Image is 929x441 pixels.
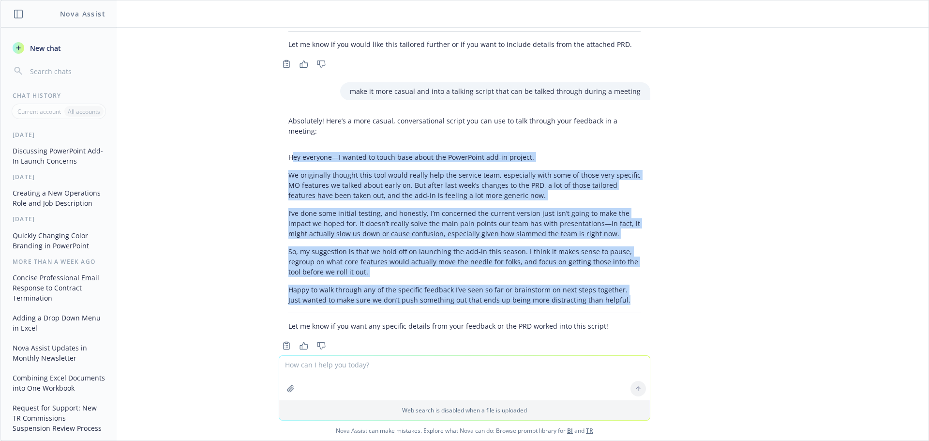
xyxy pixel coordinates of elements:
button: Combining Excel Documents into One Workbook [9,370,109,396]
button: Creating a New Operations Role and Job Description [9,185,109,211]
span: Nova Assist can make mistakes. Explore what Nova can do: Browse prompt library for and [4,421,925,441]
button: Adding a Drop Down Menu in Excel [9,310,109,336]
div: More than a week ago [1,258,117,266]
p: Let me know if you want any specific details from your feedback or the PRD worked into this script! [288,321,641,331]
input: Search chats [28,64,105,78]
p: Hey everyone—I wanted to touch base about the PowerPoint add-in project. [288,152,641,162]
span: New chat [28,43,61,53]
p: Happy to walk through any of the specific feedback I’ve seen so far or brainstorm on next steps t... [288,285,641,305]
p: So, my suggestion is that we hold off on launching the add-in this season. I think it makes sense... [288,246,641,277]
button: Thumbs down [314,339,329,352]
button: New chat [9,39,109,57]
button: Discussing PowerPoint Add-In Launch Concerns [9,143,109,169]
div: Chat History [1,91,117,100]
button: Quickly Changing Color Branding in PowerPoint [9,228,109,254]
svg: Copy to clipboard [282,341,291,350]
a: TR [586,426,593,435]
button: Nova Assist Updates in Monthly Newsletter [9,340,109,366]
div: [DATE] [1,173,117,181]
button: Concise Professional Email Response to Contract Termination [9,270,109,306]
p: Web search is disabled when a file is uploaded [285,406,644,414]
button: Thumbs down [314,57,329,71]
button: Request for Support: New TR Commissions Suspension Review Process [9,400,109,436]
p: Let me know if you would like this tailored further or if you want to include details from the at... [288,39,641,49]
div: [DATE] [1,215,117,223]
h1: Nova Assist [60,9,105,19]
p: Absolutely! Here’s a more casual, conversational script you can use to talk through your feedback... [288,116,641,136]
a: BI [567,426,573,435]
p: All accounts [68,107,100,116]
p: We originally thought this tool would really help the service team, especially with some of those... [288,170,641,200]
svg: Copy to clipboard [282,60,291,68]
p: Current account [17,107,61,116]
p: make it more casual and into a talking script that can be talked through during a meeting [350,86,641,96]
div: [DATE] [1,131,117,139]
p: I’ve done some initial testing, and honestly, I’m concerned the current version just isn’t going ... [288,208,641,239]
